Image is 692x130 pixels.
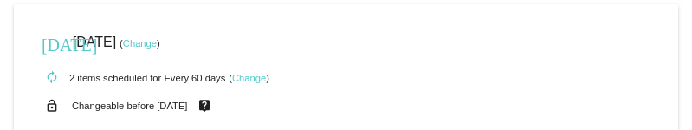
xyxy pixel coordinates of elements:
[123,38,157,49] a: Change
[42,94,62,117] mat-icon: lock_open
[232,73,266,83] a: Change
[42,33,62,54] mat-icon: [DATE]
[194,94,215,117] mat-icon: live_help
[35,73,225,83] small: 2 items scheduled for Every 60 days
[42,68,62,88] mat-icon: autorenew
[72,101,188,111] small: Changeable before [DATE]
[229,73,269,83] small: ( )
[120,38,160,49] small: ( )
